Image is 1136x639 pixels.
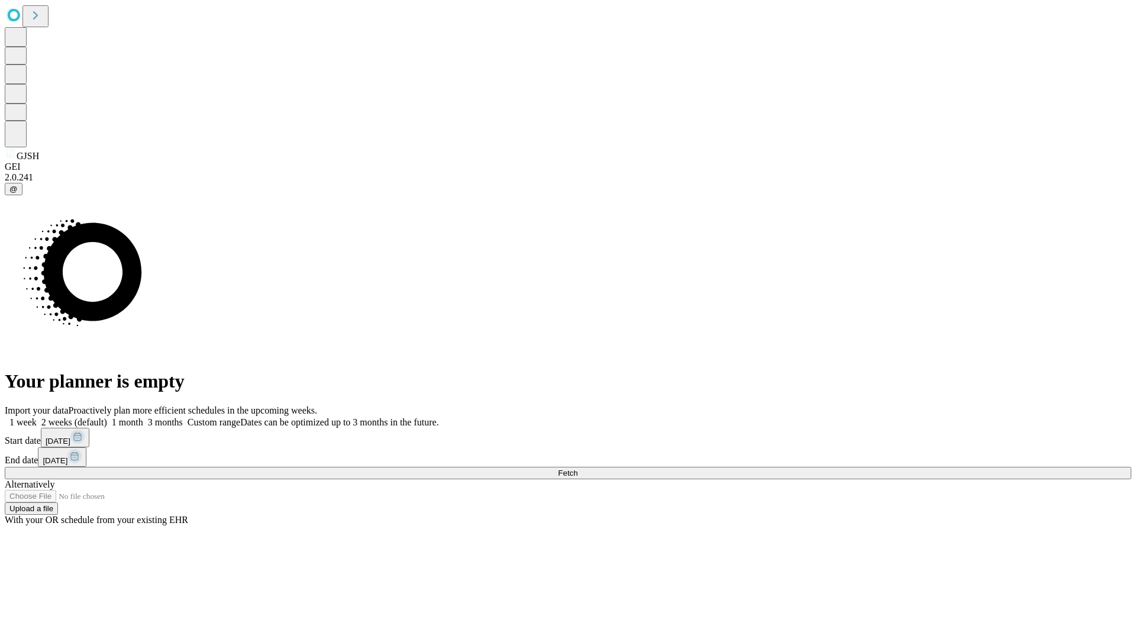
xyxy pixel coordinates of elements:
div: 2.0.241 [5,172,1131,183]
span: Alternatively [5,479,54,489]
span: GJSH [17,151,39,161]
span: Dates can be optimized up to 3 months in the future. [240,417,438,427]
div: End date [5,447,1131,467]
h1: Your planner is empty [5,370,1131,392]
span: @ [9,185,18,193]
button: Fetch [5,467,1131,479]
span: Fetch [558,469,577,477]
span: 1 week [9,417,37,427]
span: 2 weeks (default) [41,417,107,427]
span: Proactively plan more efficient schedules in the upcoming weeks. [69,405,317,415]
span: Custom range [188,417,240,427]
span: [DATE] [43,456,67,465]
span: 3 months [148,417,183,427]
div: Start date [5,428,1131,447]
span: [DATE] [46,437,70,446]
button: @ [5,183,22,195]
div: GEI [5,162,1131,172]
span: Import your data [5,405,69,415]
span: With your OR schedule from your existing EHR [5,515,188,525]
span: 1 month [112,417,143,427]
button: Upload a file [5,502,58,515]
button: [DATE] [41,428,89,447]
button: [DATE] [38,447,86,467]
